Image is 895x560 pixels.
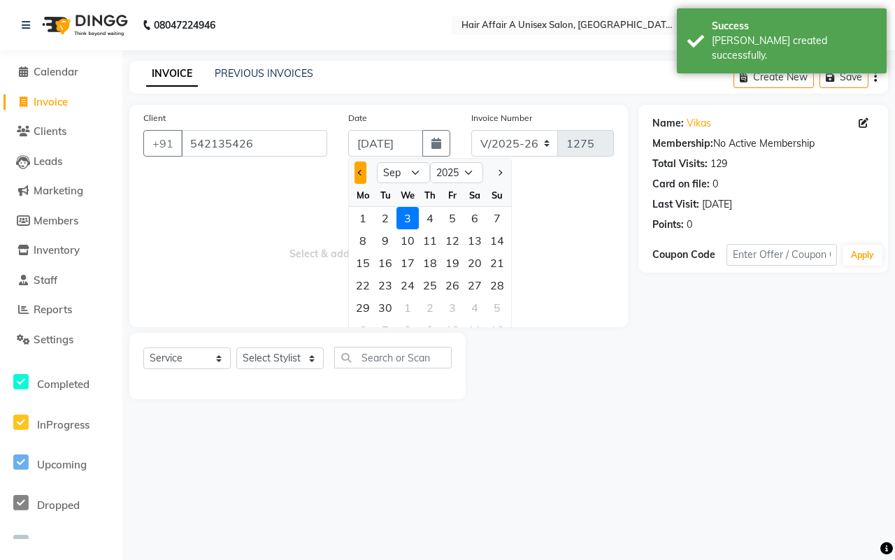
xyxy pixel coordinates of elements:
[464,229,486,252] div: Saturday, September 13, 2025
[352,274,374,296] div: 22
[652,157,708,171] div: Total Visits:
[687,116,711,131] a: Vikas
[143,130,182,157] button: +91
[352,274,374,296] div: Monday, September 22, 2025
[374,229,396,252] div: Tuesday, September 9, 2025
[464,207,486,229] div: 6
[352,252,374,274] div: Monday, September 15, 2025
[486,229,508,252] div: 14
[374,229,396,252] div: 9
[374,252,396,274] div: 16
[396,274,419,296] div: Wednesday, September 24, 2025
[396,207,419,229] div: Wednesday, September 3, 2025
[374,184,396,206] div: Tu
[464,207,486,229] div: Saturday, September 6, 2025
[334,347,452,368] input: Search or Scan
[396,229,419,252] div: Wednesday, September 10, 2025
[3,183,119,199] a: Marketing
[352,207,374,229] div: 1
[3,94,119,110] a: Invoice
[355,161,366,184] button: Previous month
[37,418,89,431] span: InProgress
[430,162,483,183] select: Select year
[486,229,508,252] div: Sunday, September 14, 2025
[419,296,441,319] div: 2
[652,217,684,232] div: Points:
[352,319,374,341] div: 6
[494,161,506,184] button: Next month
[37,538,82,552] span: Tentative
[3,124,119,140] a: Clients
[652,116,684,131] div: Name:
[464,319,486,341] div: 11
[396,207,419,229] div: 3
[396,296,419,319] div: 1
[374,252,396,274] div: Tuesday, September 16, 2025
[464,274,486,296] div: Saturday, September 27, 2025
[419,207,441,229] div: Thursday, September 4, 2025
[710,157,727,171] div: 129
[396,319,419,341] div: Wednesday, October 8, 2025
[37,498,80,512] span: Dropped
[352,296,374,319] div: 29
[396,229,419,252] div: 10
[348,112,367,124] label: Date
[464,296,486,319] div: 4
[441,252,464,274] div: Friday, September 19, 2025
[37,378,89,391] span: Completed
[374,319,396,341] div: Tuesday, October 7, 2025
[702,197,732,212] div: [DATE]
[419,184,441,206] div: Th
[687,217,692,232] div: 0
[143,173,614,313] span: Select & add items from the list below
[464,184,486,206] div: Sa
[419,296,441,319] div: Thursday, October 2, 2025
[441,184,464,206] div: Fr
[36,6,131,45] img: logo
[471,112,532,124] label: Invoice Number
[464,296,486,319] div: Saturday, October 4, 2025
[726,244,837,266] input: Enter Offer / Coupon Code
[396,296,419,319] div: Wednesday, October 1, 2025
[486,296,508,319] div: Sunday, October 5, 2025
[486,252,508,274] div: 21
[441,207,464,229] div: 5
[419,207,441,229] div: 4
[34,65,78,78] span: Calendar
[441,207,464,229] div: Friday, September 5, 2025
[652,136,874,151] div: No Active Membership
[352,252,374,274] div: 15
[215,67,313,80] a: PREVIOUS INVOICES
[819,66,868,88] button: Save
[396,252,419,274] div: 17
[441,229,464,252] div: Friday, September 12, 2025
[464,274,486,296] div: 27
[419,252,441,274] div: Thursday, September 18, 2025
[3,64,119,80] a: Calendar
[419,274,441,296] div: 25
[464,252,486,274] div: Saturday, September 20, 2025
[419,319,441,341] div: Thursday, October 9, 2025
[464,319,486,341] div: Saturday, October 11, 2025
[3,154,119,170] a: Leads
[486,296,508,319] div: 5
[464,252,486,274] div: 20
[3,332,119,348] a: Settings
[34,273,57,287] span: Staff
[396,274,419,296] div: 24
[419,274,441,296] div: Thursday, September 25, 2025
[441,229,464,252] div: 12
[34,333,73,346] span: Settings
[34,95,68,108] span: Invoice
[396,319,419,341] div: 8
[419,229,441,252] div: Thursday, September 11, 2025
[352,229,374,252] div: 8
[486,252,508,274] div: Sunday, September 21, 2025
[441,296,464,319] div: 3
[441,319,464,341] div: 10
[486,319,508,341] div: Sunday, October 12, 2025
[34,184,83,197] span: Marketing
[37,458,87,471] span: Upcoming
[3,273,119,289] a: Staff
[374,274,396,296] div: 23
